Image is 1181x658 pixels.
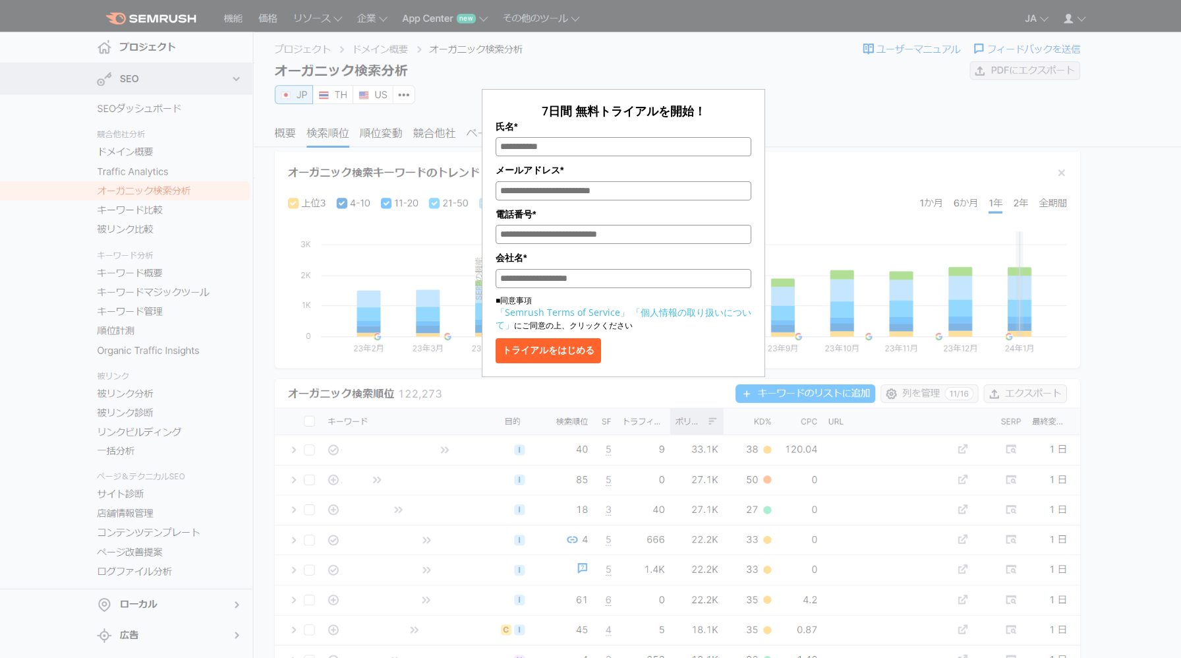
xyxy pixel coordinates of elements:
label: 電話番号* [496,207,751,222]
a: 「Semrush Terms of Service」 [496,306,629,318]
label: メールアドレス* [496,163,751,177]
button: トライアルをはじめる [496,338,601,363]
span: 7日間 無料トライアルを開始！ [542,103,706,119]
a: 「個人情報の取り扱いについて」 [496,306,751,331]
p: ■同意事項 にご同意の上、クリックください [496,295,751,332]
